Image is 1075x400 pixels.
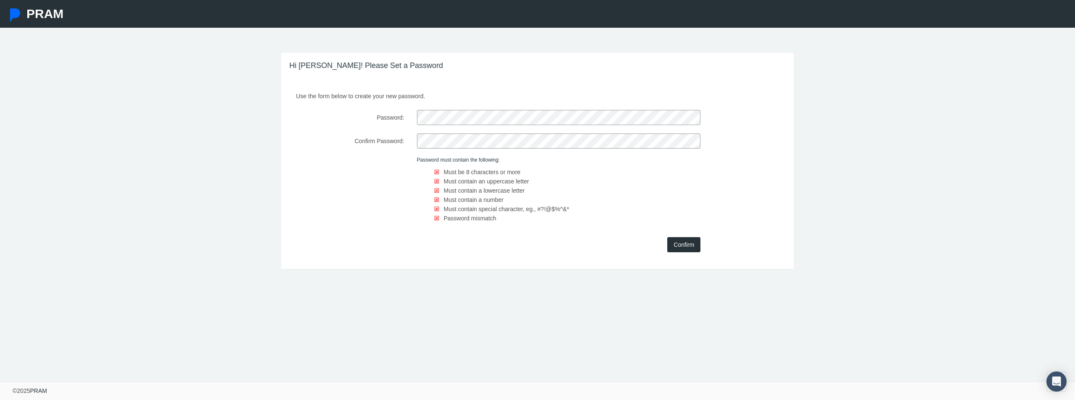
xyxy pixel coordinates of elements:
[417,157,701,163] h6: Password must contain the following:
[283,110,411,125] label: Password:
[444,169,521,175] span: Must be 8 characters or more
[281,53,794,79] h3: Hi [PERSON_NAME]! Please Set a Password
[444,196,503,203] span: Must contain a number
[444,215,496,222] span: Password mismatch
[30,387,47,394] a: PRAM
[1046,371,1067,392] div: Open Intercom Messenger
[8,8,22,22] img: Pram Partner
[667,237,700,252] input: Confirm
[444,178,529,185] span: Must contain an uppercase letter
[13,386,47,395] div: © 2025
[290,89,785,101] p: Use the form below to create your new password.
[444,187,525,194] span: Must contain a lowercase letter
[283,133,411,149] label: Confirm Password:
[444,206,569,212] span: Must contain special character, eg., #?!@$%^&*
[26,7,63,21] span: PRAM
